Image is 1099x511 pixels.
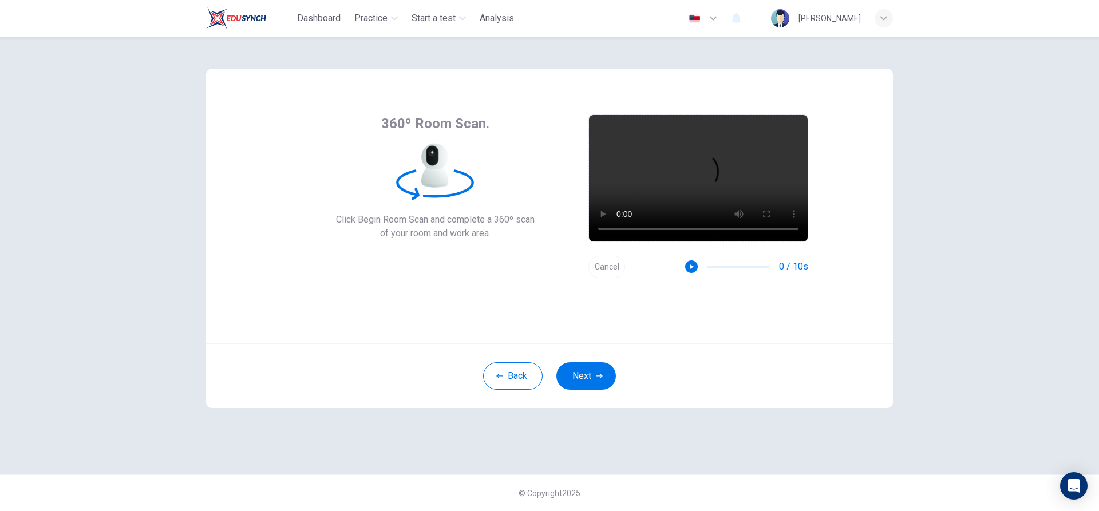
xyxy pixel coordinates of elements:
[297,11,341,25] span: Dashboard
[292,8,345,29] button: Dashboard
[475,8,519,29] button: Analysis
[412,11,456,25] span: Start a test
[350,8,402,29] button: Practice
[206,7,292,30] a: Train Test logo
[519,489,580,498] span: © Copyright 2025
[771,9,789,27] img: Profile picture
[779,260,808,274] span: 0 / 10s
[687,14,702,23] img: en
[206,7,266,30] img: Train Test logo
[556,362,616,390] button: Next
[336,227,535,240] span: of your room and work area.
[483,362,543,390] button: Back
[354,11,388,25] span: Practice
[1060,472,1088,500] div: Open Intercom Messenger
[336,213,535,227] span: Click Begin Room Scan and complete a 360º scan
[588,256,625,278] button: Cancel
[407,8,471,29] button: Start a test
[381,114,489,133] span: 360º Room Scan.
[480,11,514,25] span: Analysis
[798,11,861,25] div: [PERSON_NAME]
